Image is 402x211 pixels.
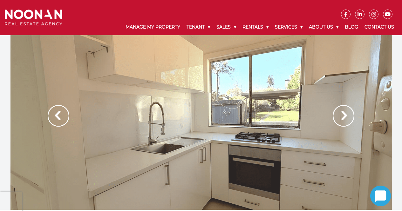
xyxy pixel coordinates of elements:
img: Arrow slider [333,105,354,127]
a: Tenant [183,19,213,35]
a: Sales [213,19,239,35]
img: Arrow slider [48,105,69,127]
a: About Us [306,19,342,35]
img: Noonan Real Estate Agency [5,10,62,25]
a: Rentals [239,19,272,35]
a: Blog [342,19,361,35]
a: Manage My Property [122,19,183,35]
a: Contact Us [361,19,397,35]
a: Services [272,19,306,35]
